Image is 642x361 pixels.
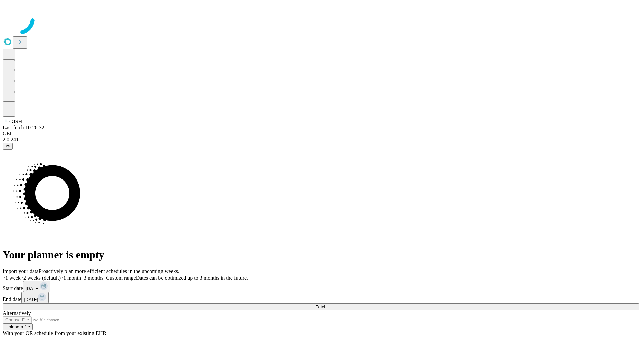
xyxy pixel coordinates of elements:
[3,323,33,330] button: Upload a file
[3,330,106,336] span: With your OR schedule from your existing EHR
[3,137,639,143] div: 2.0.241
[3,310,31,316] span: Alternatively
[39,268,179,274] span: Proactively plan more efficient schedules in the upcoming weeks.
[26,286,40,291] span: [DATE]
[315,304,326,309] span: Fetch
[3,292,639,303] div: End date
[3,281,639,292] div: Start date
[5,275,21,281] span: 1 week
[9,119,22,124] span: GJSH
[24,297,38,302] span: [DATE]
[136,275,248,281] span: Dates can be optimized up to 3 months in the future.
[3,303,639,310] button: Fetch
[3,131,639,137] div: GEI
[3,125,44,130] span: Last fetch: 10:26:32
[84,275,103,281] span: 3 months
[3,268,39,274] span: Import your data
[3,249,639,261] h1: Your planner is empty
[23,281,50,292] button: [DATE]
[5,144,10,149] span: @
[21,292,49,303] button: [DATE]
[23,275,61,281] span: 2 weeks (default)
[3,143,13,150] button: @
[63,275,81,281] span: 1 month
[106,275,136,281] span: Custom range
